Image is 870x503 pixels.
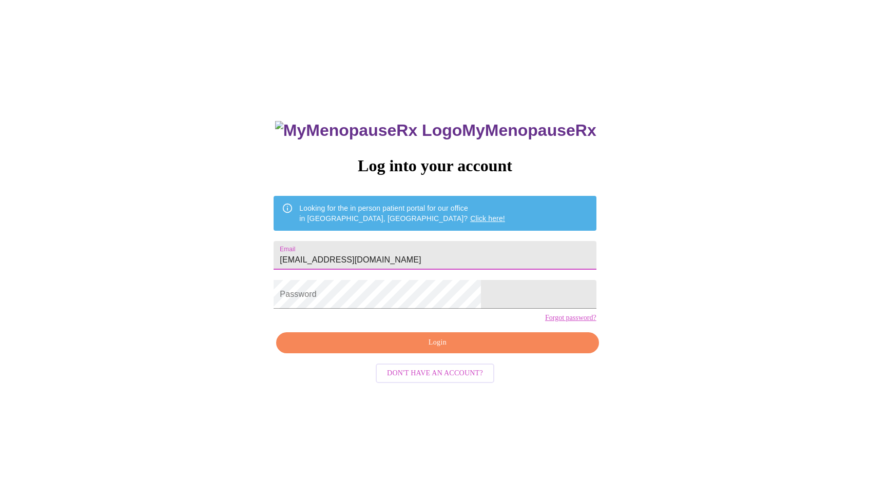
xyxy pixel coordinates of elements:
h3: MyMenopauseRx [275,121,596,140]
a: Forgot password? [545,314,596,322]
img: MyMenopauseRx Logo [275,121,462,140]
span: Don't have an account? [387,367,483,380]
div: Looking for the in person patient portal for our office in [GEOGRAPHIC_DATA], [GEOGRAPHIC_DATA]? [299,199,505,228]
a: Click here! [470,214,505,223]
button: Login [276,332,598,353]
button: Don't have an account? [376,364,494,384]
span: Login [288,336,587,349]
a: Don't have an account? [373,368,497,377]
h3: Log into your account [274,156,596,175]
